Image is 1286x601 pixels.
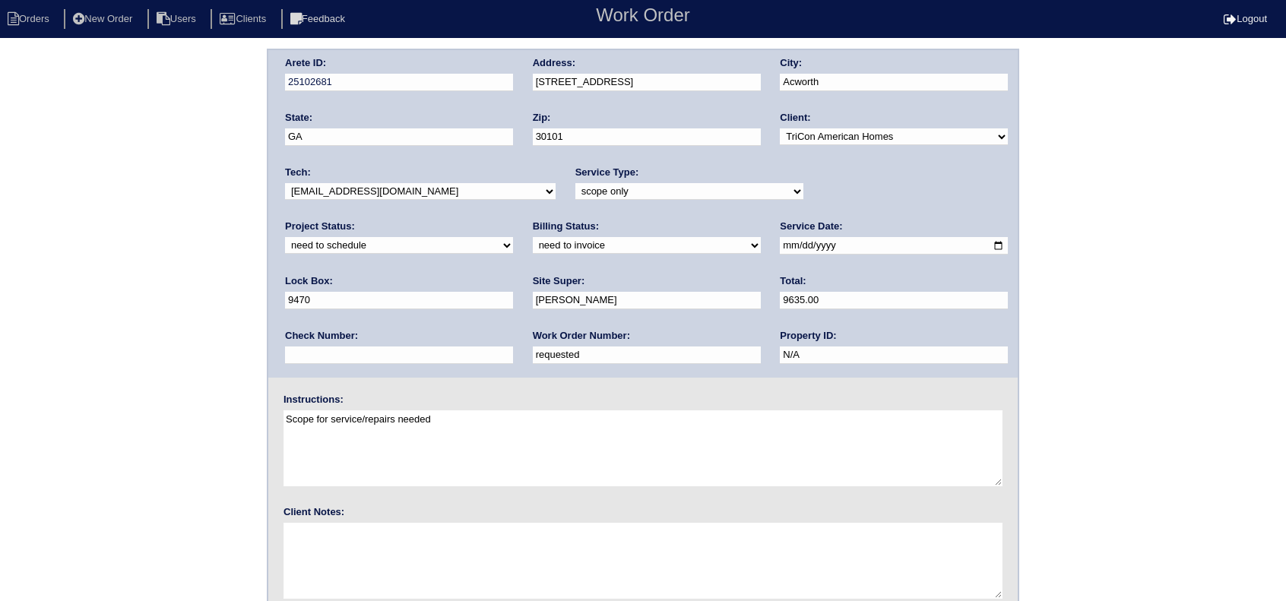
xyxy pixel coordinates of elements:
label: Lock Box: [285,274,333,288]
label: Service Type: [575,166,639,179]
label: Instructions: [283,393,344,406]
a: Clients [211,13,278,24]
li: Users [147,9,208,30]
label: City: [780,56,802,70]
label: Site Super: [533,274,585,288]
label: Billing Status: [533,220,599,233]
li: New Order [64,9,144,30]
a: Users [147,13,208,24]
a: Logout [1224,13,1267,24]
label: Zip: [533,111,551,125]
label: Address: [533,56,575,70]
li: Feedback [281,9,357,30]
label: Service Date: [780,220,842,233]
label: Work Order Number: [533,329,630,343]
a: New Order [64,13,144,24]
label: Client: [780,111,810,125]
label: Project Status: [285,220,355,233]
label: Total: [780,274,806,288]
label: Arete ID: [285,56,326,70]
input: Enter a location [533,74,761,91]
label: Tech: [285,166,311,179]
label: Property ID: [780,329,836,343]
label: State: [285,111,312,125]
textarea: Scope for service/repairs needed [283,410,1003,486]
label: Check Number: [285,329,358,343]
li: Clients [211,9,278,30]
label: Client Notes: [283,505,344,519]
